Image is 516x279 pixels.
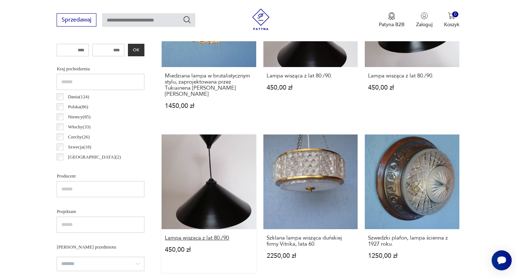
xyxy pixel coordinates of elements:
p: Dania ( 124 ) [68,93,89,101]
p: Projektant [57,208,144,216]
p: 1250,00 zł [368,253,456,259]
p: [GEOGRAPHIC_DATA] ( 2 ) [68,163,121,171]
p: Producent [57,172,144,180]
h3: Szwedzki plafon, lampa ścienna z 1927 roku. [368,235,456,247]
p: [PERSON_NAME] przedmiotu [57,243,144,251]
button: Sprzedawaj [57,13,96,27]
p: 450,00 zł [368,85,456,91]
p: Niemcy ( 85 ) [68,113,91,121]
p: 2250,00 zł [267,253,354,259]
h3: Lampa wisząca z lat 80./90 [165,235,253,241]
p: 450,00 zł [165,247,253,253]
p: Polska ( 86 ) [68,103,88,111]
img: Ikonka użytkownika [421,12,428,19]
a: Szwedzki plafon, lampa ścienna z 1927 roku.Szwedzki plafon, lampa ścienna z 1927 roku.1250,00 zł [365,134,459,273]
p: Czechy ( 26 ) [68,133,90,141]
img: Patyna - sklep z meblami i dekoracjami vintage [250,9,272,30]
div: 0 [452,11,458,18]
a: Ikona medaluPatyna B2B [379,12,405,28]
p: Kraj pochodzenia [57,65,144,73]
img: Ikona medalu [388,12,395,20]
p: 1450,00 zł [165,103,253,109]
iframe: Smartsupp widget button [492,250,512,270]
button: Zaloguj [416,12,433,28]
h3: Lampa wisząca z lat 80./90. [267,73,354,79]
h3: Lampa wisząca z lat 80./90. [368,73,456,79]
button: Szukaj [183,15,191,24]
button: 0Koszyk [444,12,459,28]
p: Patyna B2B [379,21,405,28]
a: Lampa wisząca z lat 80./90Lampa wisząca z lat 80./90450,00 zł [162,134,256,273]
img: Ikona koszyka [448,12,455,19]
button: OK [128,44,144,56]
button: Patyna B2B [379,12,405,28]
p: 450,00 zł [267,85,354,91]
p: Zaloguj [416,21,433,28]
p: [GEOGRAPHIC_DATA] ( 2 ) [68,153,121,161]
h3: Miedziana lampa w brutalistycznym stylu, zaprojektowana przez Tukiainena [PERSON_NAME] [PERSON_NAME] [165,73,253,97]
p: Włochy ( 33 ) [68,123,91,131]
a: Sprzedawaj [57,18,96,23]
a: Szklana lampa wisząca duńskiej firmy Vitrika, lata 60.Szklana lampa wisząca duńskiej firmy Vitrik... [263,134,358,273]
p: Koszyk [444,21,459,28]
h3: Szklana lampa wisząca duńskiej firmy Vitrika, lata 60. [267,235,354,247]
p: Szwecja ( 18 ) [68,143,91,151]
